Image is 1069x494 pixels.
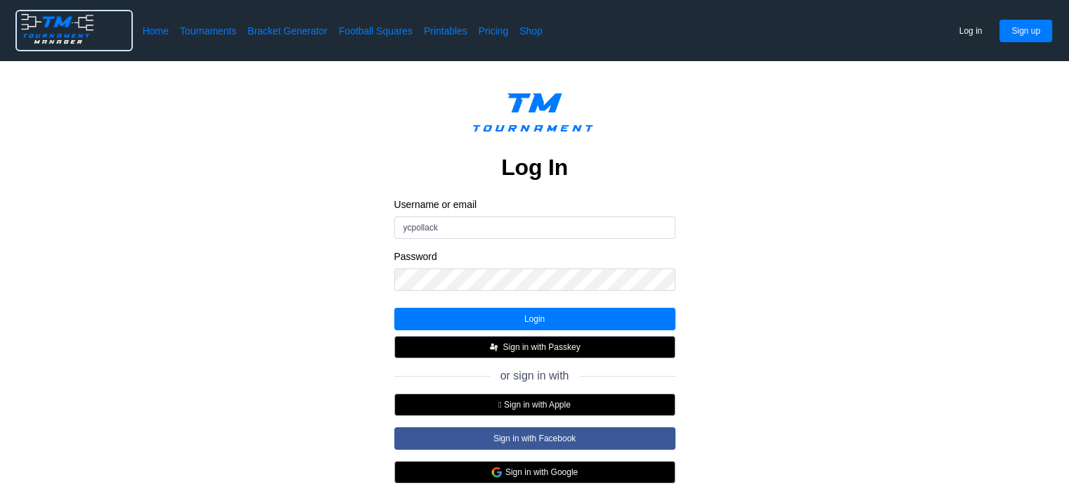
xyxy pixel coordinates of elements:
[394,198,675,211] label: Username or email
[519,24,543,38] a: Shop
[180,24,236,38] a: Tournaments
[247,24,328,38] a: Bracket Generator
[947,20,995,42] button: Log in
[394,394,675,416] button:  Sign in with Apple
[479,24,508,38] a: Pricing
[999,20,1052,42] button: Sign up
[500,370,569,382] span: or sign in with
[424,24,467,38] a: Printables
[17,11,98,46] img: logo.ffa97a18e3bf2c7d.png
[488,342,500,353] img: FIDO_Passkey_mark_A_white.b30a49376ae8d2d8495b153dc42f1869.svg
[143,24,169,38] a: Home
[394,216,675,239] input: username or email
[394,250,675,263] label: Password
[491,467,503,478] img: google.d7f092af888a54de79ed9c9303d689d7.svg
[394,427,675,450] button: Sign in with Facebook
[339,24,413,38] a: Football Squares
[394,461,675,483] button: Sign in with Google
[394,336,675,358] button: Sign in with Passkey
[501,153,568,181] h2: Log In
[462,84,608,148] img: logo.ffa97a18e3bf2c7d.png
[394,308,675,330] button: Login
